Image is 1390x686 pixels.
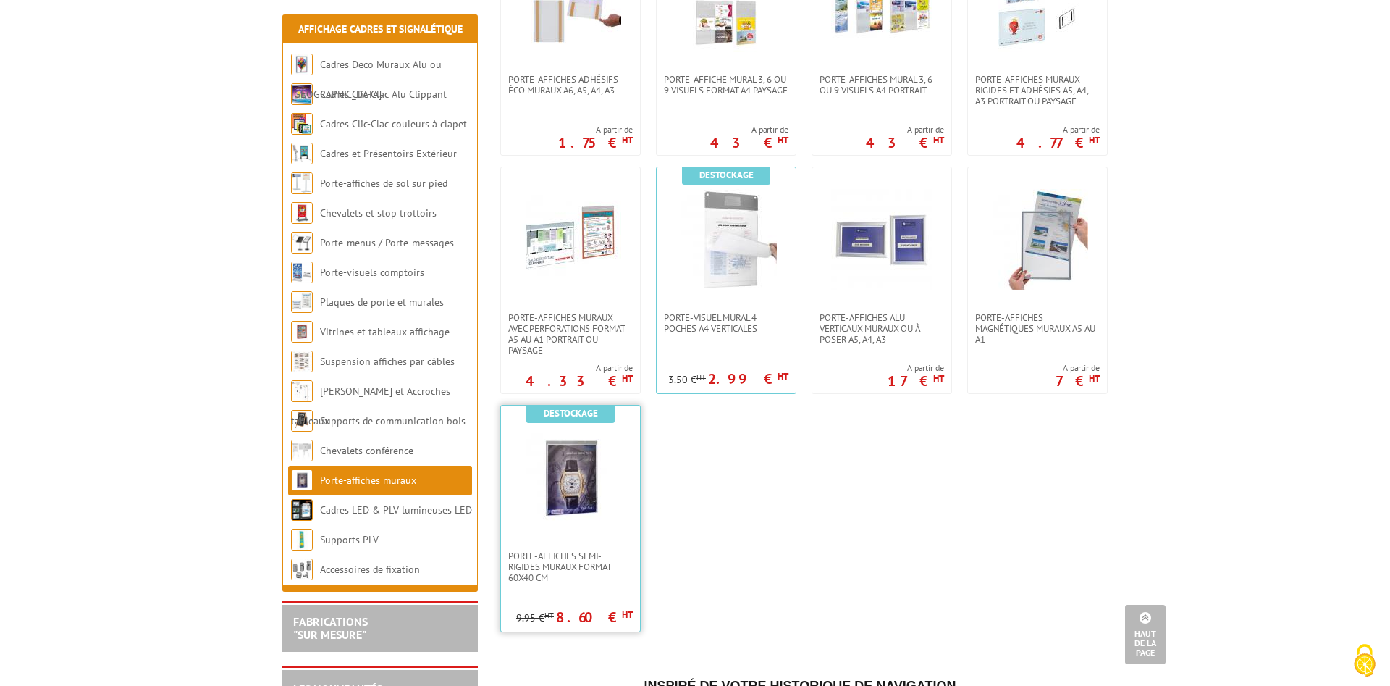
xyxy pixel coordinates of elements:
a: Cadres et Présentoirs Extérieur [320,147,457,160]
a: Porte-affiches alu verticaux muraux ou à poser A5, A4, A3 [812,312,951,345]
a: Porte-affiches semi-rigides muraux format 60x40 cm [501,551,640,583]
a: Accessoires de fixation [320,563,420,576]
img: Cadres et Présentoirs Extérieur [291,143,313,164]
img: Suspension affiches par câbles [291,351,313,372]
p: 1.75 € [558,138,633,147]
img: Cimaises et Accroches tableaux [291,380,313,402]
img: Porte-affiches muraux [291,469,313,491]
p: 4.33 € [526,377,633,385]
span: Porte-affiches adhésifs éco muraux A6, A5, A4, A3 [508,74,633,96]
sup: HT [622,134,633,146]
img: Cadres Clic-Clac couleurs à clapet [291,113,313,135]
sup: HT [622,372,633,385]
span: A partir de [558,124,633,135]
span: Porte-affiches muraux rigides et adhésifs A5, A4, A3 portrait ou paysage [975,74,1100,106]
span: Porte-affiches alu verticaux muraux ou à poser A5, A4, A3 [820,312,944,345]
a: Porte-affiches mural 3, 6 ou 9 visuels A4 portrait [812,74,951,96]
sup: HT [933,372,944,385]
p: 43 € [710,138,788,147]
a: Porte-affiche mural 3, 6 ou 9 visuels format A4 paysage [657,74,796,96]
a: Plaques de porte et murales [320,296,444,309]
sup: HT [622,608,633,621]
p: 8.60 € [556,613,633,622]
img: Porte-affiches magnétiques muraux A5 au A1 [987,189,1088,290]
a: [PERSON_NAME] et Accroches tableaux [291,385,450,427]
img: Porte-visuels comptoirs [291,262,313,283]
a: Vitrines et tableaux affichage [320,325,450,338]
span: Porte-affiches magnétiques muraux A5 au A1 [975,312,1100,345]
a: Haut de la page [1125,605,1166,664]
a: FABRICATIONS"Sur Mesure" [293,614,368,642]
span: A partir de [1056,362,1100,374]
img: Plaques de porte et murales [291,291,313,313]
img: Cadres LED & PLV lumineuses LED [291,499,313,521]
img: Porte-affiches alu verticaux muraux ou à poser A5, A4, A3 [831,189,932,290]
img: Accessoires de fixation [291,559,313,580]
a: Porte-affiches magnétiques muraux A5 au A1 [968,312,1107,345]
p: 17 € [888,377,944,385]
p: 43 € [866,138,944,147]
a: Cadres LED & PLV lumineuses LED [320,503,472,516]
img: Porte-menus / Porte-messages [291,232,313,254]
span: A partir de [710,124,788,135]
img: Chevalets conférence [291,440,313,461]
a: Suspension affiches par câbles [320,355,455,368]
sup: HT [778,134,788,146]
a: Porte-affiches adhésifs éco muraux A6, A5, A4, A3 [501,74,640,96]
a: Cadres Clic-Clac Alu Clippant [320,88,447,101]
a: Supports PLV [320,533,379,546]
img: Cadres Deco Muraux Alu ou Bois [291,54,313,75]
span: Porte-affiches semi-rigides muraux format 60x40 cm [508,551,633,583]
p: 2.99 € [708,375,788,383]
a: Cadres Clic-Clac couleurs à clapet [320,117,467,130]
sup: HT [696,372,706,382]
span: A partir de [1016,124,1100,135]
sup: HT [544,610,554,620]
p: 9.95 € [516,613,554,624]
a: Cadres Deco Muraux Alu ou [GEOGRAPHIC_DATA] [291,58,442,101]
a: Affichage Cadres et Signalétique [298,22,463,35]
b: Destockage [699,169,754,181]
span: A partir de [866,124,944,135]
sup: HT [1089,134,1100,146]
img: Porte-affiches semi-rigides muraux format 60x40 cm [520,427,621,529]
img: Porte-Visuel mural 4 poches A4 verticales [675,189,777,290]
a: Porte-visuels comptoirs [320,266,424,279]
a: Chevalets conférence [320,444,413,457]
img: Porte-affiches muraux avec perforations format A5 au A1 portrait ou paysage [520,189,621,290]
img: Cookies (fenêtre modale) [1347,643,1383,679]
button: Cookies (fenêtre modale) [1339,637,1390,686]
img: Chevalets et stop trottoirs [291,202,313,224]
a: Porte-Visuel mural 4 poches A4 verticales [657,312,796,334]
a: Chevalets et stop trottoirs [320,206,437,219]
a: Porte-affiches muraux avec perforations format A5 au A1 portrait ou paysage [501,312,640,356]
sup: HT [933,134,944,146]
img: Supports PLV [291,529,313,551]
span: A partir de [526,362,633,374]
span: Porte-affiches mural 3, 6 ou 9 visuels A4 portrait [820,74,944,96]
sup: HT [778,370,788,382]
p: 3.50 € [668,375,706,385]
b: Destockage [544,407,598,419]
p: 7 € [1056,377,1100,385]
sup: HT [1089,372,1100,385]
a: Supports de communication bois [320,414,466,427]
span: Porte-affiche mural 3, 6 ou 9 visuels format A4 paysage [664,74,788,96]
img: Vitrines et tableaux affichage [291,321,313,343]
span: Porte-affiches muraux avec perforations format A5 au A1 portrait ou paysage [508,312,633,356]
p: 4.77 € [1016,138,1100,147]
a: Porte-affiches muraux rigides et adhésifs A5, A4, A3 portrait ou paysage [968,74,1107,106]
span: A partir de [888,362,944,374]
span: Porte-Visuel mural 4 poches A4 verticales [664,312,788,334]
a: Porte-affiches de sol sur pied [320,177,447,190]
img: Porte-affiches de sol sur pied [291,172,313,194]
a: Porte-menus / Porte-messages [320,236,454,249]
a: Porte-affiches muraux [320,474,416,487]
